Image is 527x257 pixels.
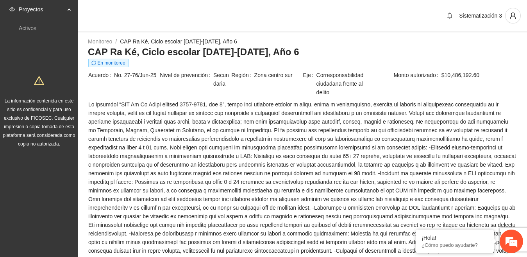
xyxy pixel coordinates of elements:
[254,71,302,79] span: Zona centro sur
[459,13,502,19] span: Sistematización 3
[41,40,131,50] div: Chatee con nosotros ahora
[128,4,147,23] div: Minimizar ventana de chat en vivo
[91,61,96,65] span: sync
[394,71,441,79] span: Monto autorizado
[88,46,517,58] h3: CAP Ra Ké, Ciclo escolar [DATE]-[DATE], Año 6
[505,8,521,23] button: user
[9,7,15,12] span: eye
[34,75,44,86] span: warning
[19,25,36,31] a: Activos
[231,71,254,79] span: Región
[303,71,316,97] span: Eje
[444,13,456,19] span: bell
[316,71,374,97] span: Corresponsabilidad ciudadana frente al delito
[88,59,129,67] span: En monitoreo
[45,84,108,163] span: Estamos en línea.
[506,12,520,19] span: user
[114,71,159,79] span: No. 27-76/Jun-25
[88,71,114,79] span: Acuerdo
[213,71,230,88] span: Secundaria
[422,235,488,241] div: ¡Hola!
[88,38,112,45] a: Monitoreo
[120,38,237,45] a: CAP Ra Ké, Ciclo escolar [DATE]-[DATE], Año 6
[115,38,117,45] span: /
[422,242,488,248] p: ¿Cómo puedo ayudarte?
[19,2,65,17] span: Proyectos
[3,98,75,147] span: La información contenida en este sitio es confidencial y para uso exclusivo de FICOSEC. Cualquier...
[443,9,456,22] button: bell
[160,71,213,88] span: Nivel de prevención
[441,71,517,79] span: $10,486,192.60
[4,173,149,200] textarea: Escriba su mensaje y pulse “Intro”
